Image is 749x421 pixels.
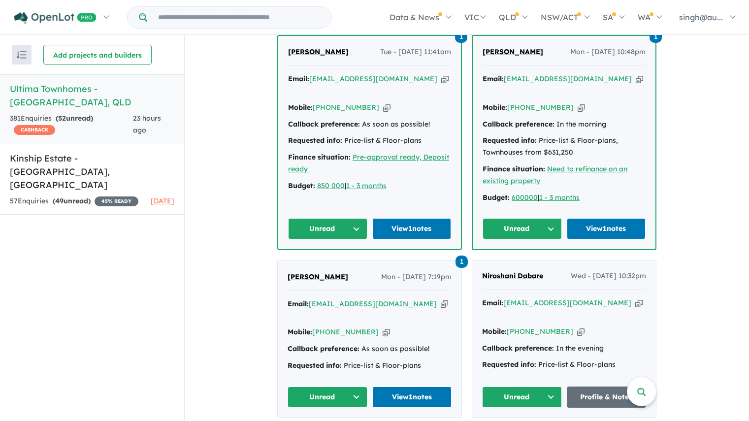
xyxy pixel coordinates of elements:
[679,12,723,22] span: singh@au...
[381,271,452,283] span: Mon - [DATE] 7:19pm
[650,31,662,43] span: 1
[380,46,451,58] span: Tue - [DATE] 11:41am
[483,192,646,204] div: |
[288,361,342,370] strong: Requested info:
[149,7,329,28] input: Try estate name, suburb, builder or developer
[312,327,379,336] a: [PHONE_NUMBER]
[383,327,390,337] button: Copy
[571,270,646,282] span: Wed - [DATE] 10:32pm
[482,298,503,307] strong: Email:
[17,51,27,59] img: sort.svg
[53,196,91,205] strong: ( unread)
[483,136,537,145] strong: Requested info:
[650,30,662,43] a: 1
[288,46,349,58] a: [PERSON_NAME]
[288,343,452,355] div: As soon as possible!
[14,125,55,135] span: CASHBACK
[512,193,538,202] a: 600000
[14,12,97,24] img: Openlot PRO Logo White
[577,326,585,337] button: Copy
[288,153,351,162] strong: Finance situation:
[10,152,174,192] h5: Kinship Estate - [GEOGRAPHIC_DATA] , [GEOGRAPHIC_DATA]
[482,270,543,282] a: Niroshani Dabare
[635,298,643,308] button: Copy
[570,46,646,58] span: Mon - [DATE] 10:48pm
[55,196,64,205] span: 49
[441,299,448,309] button: Copy
[482,327,507,336] strong: Mobile:
[43,45,152,65] button: Add projects and builders
[288,327,312,336] strong: Mobile:
[346,181,387,190] a: 1 - 3 months
[288,103,313,112] strong: Mobile:
[309,74,437,83] a: [EMAIL_ADDRESS][DOMAIN_NAME]
[539,193,580,202] a: 1 - 3 months
[483,218,562,239] button: Unread
[504,74,632,83] a: [EMAIL_ADDRESS][DOMAIN_NAME]
[483,164,545,173] strong: Finance situation:
[288,271,348,283] a: [PERSON_NAME]
[483,47,543,56] span: [PERSON_NAME]
[483,164,627,185] a: Need to refinance on an existing property
[58,114,66,123] span: 52
[456,256,468,268] span: 1
[288,272,348,281] span: [PERSON_NAME]
[288,119,451,130] div: As soon as possible!
[483,135,646,159] div: Price-list & Floor-plans, Townhouses from $631,250
[567,218,646,239] a: View1notes
[483,120,554,129] strong: Callback preference:
[288,360,452,372] div: Price-list & Floor-plans
[503,298,631,307] a: [EMAIL_ADDRESS][DOMAIN_NAME]
[483,193,510,202] strong: Budget:
[482,359,646,371] div: Price-list & Floor-plans
[56,114,93,123] strong: ( unread)
[383,102,391,113] button: Copy
[151,196,174,205] span: [DATE]
[10,82,174,109] h5: Ultima Townhomes - [GEOGRAPHIC_DATA] , QLD
[567,387,647,408] a: Profile & Notes
[288,344,359,353] strong: Callback preference:
[455,30,467,43] a: 1
[482,344,554,353] strong: Callback preference:
[10,195,138,207] div: 57 Enquir ies
[507,103,574,112] a: [PHONE_NUMBER]
[317,181,345,190] a: 850 000
[441,74,449,84] button: Copy
[95,196,138,206] span: 45 % READY
[288,47,349,56] span: [PERSON_NAME]
[636,74,643,84] button: Copy
[288,153,449,173] a: Pre-approval ready, Deposit ready
[483,46,543,58] a: [PERSON_NAME]
[288,120,360,129] strong: Callback preference:
[483,119,646,130] div: In the morning
[507,327,573,336] a: [PHONE_NUMBER]
[578,102,585,113] button: Copy
[313,103,379,112] a: [PHONE_NUMBER]
[309,299,437,308] a: [EMAIL_ADDRESS][DOMAIN_NAME]
[133,114,161,134] span: 23 hours ago
[288,181,315,190] strong: Budget:
[455,31,467,43] span: 1
[288,136,342,145] strong: Requested info:
[482,343,646,355] div: In the evening
[288,135,451,147] div: Price-list & Floor-plans
[288,299,309,308] strong: Email:
[482,360,536,369] strong: Requested info:
[372,218,452,239] a: View1notes
[483,74,504,83] strong: Email:
[288,74,309,83] strong: Email:
[372,387,452,408] a: View1notes
[288,218,367,239] button: Unread
[288,180,451,192] div: |
[483,103,507,112] strong: Mobile:
[482,271,543,280] span: Niroshani Dabare
[288,387,367,408] button: Unread
[10,113,133,136] div: 381 Enquir ies
[482,387,562,408] button: Unread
